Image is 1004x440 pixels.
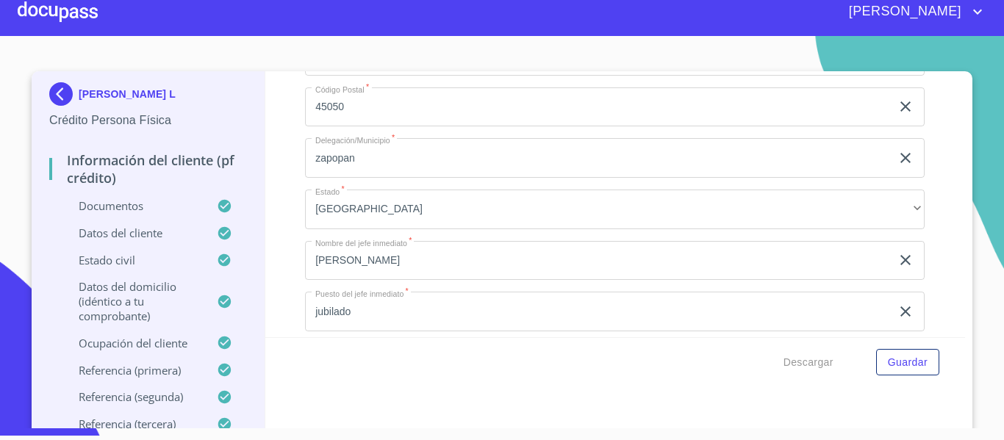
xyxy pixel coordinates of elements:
[49,363,217,378] p: Referencia (primera)
[49,82,247,112] div: [PERSON_NAME] L
[897,98,914,115] button: clear input
[888,353,928,372] span: Guardar
[305,190,925,229] div: [GEOGRAPHIC_DATA]
[49,253,217,267] p: Estado Civil
[49,198,217,213] p: Documentos
[897,303,914,320] button: clear input
[876,349,939,376] button: Guardar
[49,336,217,350] p: Ocupación del Cliente
[897,149,914,167] button: clear input
[897,251,914,269] button: clear input
[778,349,839,376] button: Descargar
[49,389,217,404] p: Referencia (segunda)
[49,416,217,431] p: Referencia (tercera)
[49,82,79,106] img: Docupass spot blue
[79,88,176,100] p: [PERSON_NAME] L
[49,112,247,129] p: Crédito Persona Física
[784,353,833,372] span: Descargar
[49,226,217,240] p: Datos del cliente
[49,151,247,187] p: Información del cliente (PF crédito)
[49,279,217,323] p: Datos del domicilio (idéntico a tu comprobante)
